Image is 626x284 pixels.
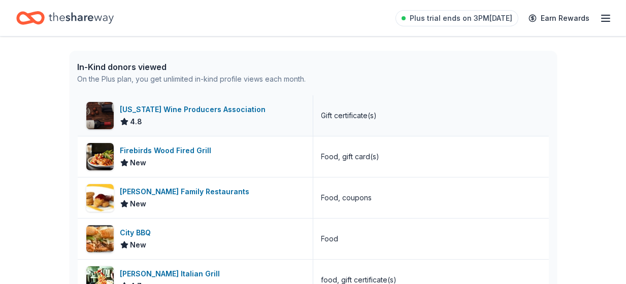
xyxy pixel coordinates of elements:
[86,102,114,129] img: Image for Ohio Wine Producers Association
[78,73,306,85] div: On the Plus plan, you get unlimited in-kind profile views each month.
[78,61,306,73] div: In-Kind donors viewed
[120,103,270,116] div: [US_STATE] Wine Producers Association
[120,268,224,280] div: [PERSON_NAME] Italian Grill
[120,145,216,157] div: Firebirds Wood Fired Grill
[130,116,143,128] span: 4.8
[522,9,596,27] a: Earn Rewards
[321,192,372,204] div: Food, coupons
[396,10,518,26] a: Plus trial ends on 3PM[DATE]
[130,198,147,210] span: New
[130,157,147,169] span: New
[130,239,147,251] span: New
[86,225,114,253] img: Image for City BBQ
[321,110,377,122] div: Gift certificate(s)
[86,143,114,170] img: Image for Firebirds Wood Fired Grill
[321,151,380,163] div: Food, gift card(s)
[120,186,254,198] div: [PERSON_NAME] Family Restaurants
[86,184,114,211] img: Image for Kilroy Family Restaurants
[321,233,339,245] div: Food
[16,6,114,30] a: Home
[120,227,155,239] div: City BBQ
[410,12,512,24] span: Plus trial ends on 3PM[DATE]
